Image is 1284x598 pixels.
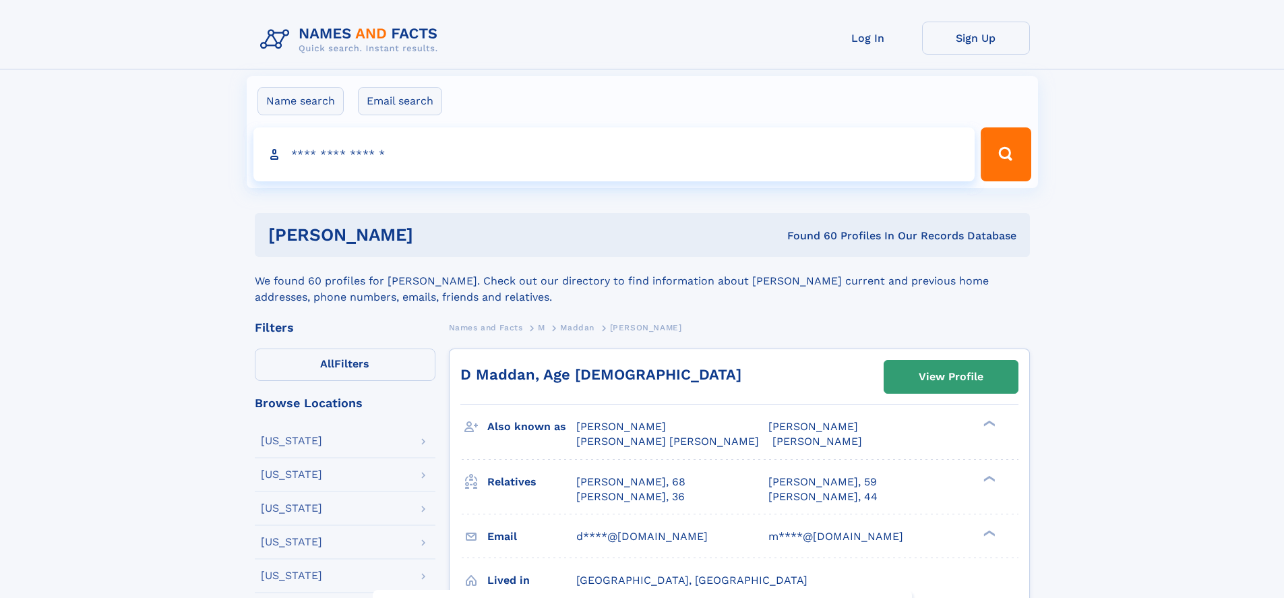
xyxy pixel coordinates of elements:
[768,489,878,504] a: [PERSON_NAME], 44
[261,436,322,446] div: [US_STATE]
[255,397,435,409] div: Browse Locations
[768,420,858,433] span: [PERSON_NAME]
[261,537,322,547] div: [US_STATE]
[255,349,435,381] label: Filters
[255,22,449,58] img: Logo Names and Facts
[560,319,594,336] a: Maddan
[268,227,601,243] h1: [PERSON_NAME]
[487,471,576,494] h3: Relatives
[487,415,576,438] h3: Also known as
[358,87,442,115] label: Email search
[460,366,741,383] a: D Maddan, Age [DEMOGRAPHIC_DATA]
[538,319,545,336] a: M
[576,475,685,489] a: [PERSON_NAME], 68
[772,435,862,448] span: [PERSON_NAME]
[884,361,1018,393] a: View Profile
[919,361,983,392] div: View Profile
[253,127,975,181] input: search input
[257,87,344,115] label: Name search
[768,475,877,489] a: [PERSON_NAME], 59
[576,420,666,433] span: [PERSON_NAME]
[980,419,996,428] div: ❯
[487,569,576,592] h3: Lived in
[538,323,545,332] span: M
[449,319,523,336] a: Names and Facts
[980,529,996,537] div: ❯
[255,257,1030,305] div: We found 60 profiles for [PERSON_NAME]. Check out our directory to find information about [PERSON...
[261,503,322,514] div: [US_STATE]
[610,323,682,332] span: [PERSON_NAME]
[261,570,322,581] div: [US_STATE]
[980,474,996,483] div: ❯
[576,574,807,587] span: [GEOGRAPHIC_DATA], [GEOGRAPHIC_DATA]
[560,323,594,332] span: Maddan
[487,525,576,548] h3: Email
[576,435,759,448] span: [PERSON_NAME] [PERSON_NAME]
[261,469,322,480] div: [US_STATE]
[576,489,685,504] a: [PERSON_NAME], 36
[600,229,1016,243] div: Found 60 Profiles In Our Records Database
[981,127,1031,181] button: Search Button
[922,22,1030,55] a: Sign Up
[255,322,435,334] div: Filters
[814,22,922,55] a: Log In
[320,357,334,370] span: All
